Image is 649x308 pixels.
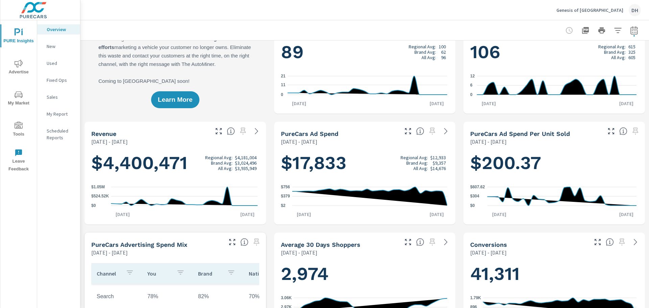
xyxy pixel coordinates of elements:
p: [DATE] - [DATE] [91,138,128,146]
p: 62 [441,49,446,55]
a: See more details in report [440,126,451,137]
h1: 2,974 [281,262,449,285]
p: Brand [198,270,222,277]
p: All Avg: [413,166,428,171]
span: Leave Feedback [2,149,35,173]
div: My Report [37,109,80,119]
div: Overview [37,24,80,34]
p: $3,024,496 [235,160,257,166]
h5: PureCars Ad Spend Per Unit Sold [470,130,570,137]
span: Select a preset date range to save this widget [251,237,262,247]
text: $607.62 [470,185,485,189]
p: $3,935,949 [235,166,257,171]
span: A rolling 30 day total of daily Shoppers on the dealership website, averaged over the selected da... [416,238,424,246]
span: Average cost of advertising per each vehicle sold at the dealer over the selected date range. The... [619,127,627,135]
div: New [37,41,80,51]
h5: PureCars Ad Spend [281,130,338,137]
p: [DATE] [425,211,449,218]
button: Make Fullscreen [606,126,617,137]
text: 11 [281,82,286,87]
text: $524.52K [91,194,109,199]
p: [DATE] - [DATE] [470,248,507,257]
h1: 89 [281,41,449,64]
text: 6 [470,83,473,88]
p: Channel [97,270,120,277]
div: Used [37,58,80,68]
span: Learn More [158,97,192,103]
p: [DATE] [236,211,259,218]
text: $0 [91,203,96,208]
p: Brand Avg: [604,49,626,55]
p: [DATE] [477,100,501,107]
td: 78% [142,288,193,305]
p: My Report [47,111,75,117]
span: Select a preset date range to save this widget [427,237,438,247]
p: [DATE] [111,211,135,218]
p: New [47,43,75,50]
p: All Avg: [422,55,436,60]
p: Fixed Ops [47,77,75,84]
span: Select a preset date range to save this widget [630,126,641,137]
p: $14,676 [430,166,446,171]
p: 615 [628,44,635,49]
text: 0 [470,92,473,97]
p: $12,933 [430,155,446,160]
text: $379 [281,194,290,199]
span: The number of dealer-specified goals completed by a visitor. [Source: This data is provided by th... [606,238,614,246]
p: [DATE] - [DATE] [281,138,317,146]
h5: Revenue [91,130,116,137]
p: [DATE] [615,211,638,218]
text: 3.06K [281,295,292,300]
text: $756 [281,185,290,189]
text: $1.05M [91,185,105,189]
span: This table looks at how you compare to the amount of budget you spend per channel as opposed to y... [240,238,248,246]
p: Brand Avg: [414,49,436,55]
p: 325 [628,49,635,55]
p: [DATE] [287,100,311,107]
p: All Avg: [218,166,233,171]
p: [DATE] [487,211,511,218]
button: Make Fullscreen [213,126,224,137]
h1: $17,833 [281,151,449,174]
button: Make Fullscreen [592,237,603,247]
div: DH [629,4,641,16]
p: All Avg: [611,55,626,60]
h5: Conversions [470,241,507,248]
text: 12 [470,74,475,78]
p: [DATE] - [DATE] [91,248,128,257]
h5: Average 30 Days Shoppers [281,241,360,248]
span: Select a preset date range to save this widget [617,237,627,247]
div: Sales [37,92,80,102]
p: [DATE] - [DATE] [281,248,317,257]
span: Tools [2,122,35,138]
span: Total sales revenue over the selected date range. [Source: This data is sourced from the dealer’s... [227,127,235,135]
text: 0 [281,92,283,97]
a: See more details in report [630,237,641,247]
span: Advertise [2,60,35,76]
p: $4,181,004 [235,155,257,160]
p: [DATE] - [DATE] [470,138,507,146]
div: Fixed Ops [37,75,80,85]
text: 1.79K [470,295,481,300]
td: 70% [243,288,294,305]
span: Select a preset date range to save this widget [238,126,248,137]
p: $9,357 [433,160,446,166]
h5: PureCars Advertising Spend Mix [91,241,187,248]
p: [DATE] [292,211,316,218]
text: 21 [281,74,286,78]
span: My Market [2,91,35,107]
p: Scheduled Reports [47,127,75,141]
button: Make Fullscreen [227,237,238,247]
h1: $4,400,471 [91,151,259,174]
td: 82% [193,288,243,305]
text: $2 [281,203,286,208]
span: Total cost of media for all PureCars channels for the selected dealership group over the selected... [416,127,424,135]
p: [DATE] [425,100,449,107]
div: nav menu [0,20,37,176]
p: Regional Avg: [409,44,436,49]
p: Regional Avg: [401,155,428,160]
p: National [249,270,272,277]
td: Search [91,288,142,305]
p: Used [47,60,75,67]
text: $304 [470,194,479,199]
